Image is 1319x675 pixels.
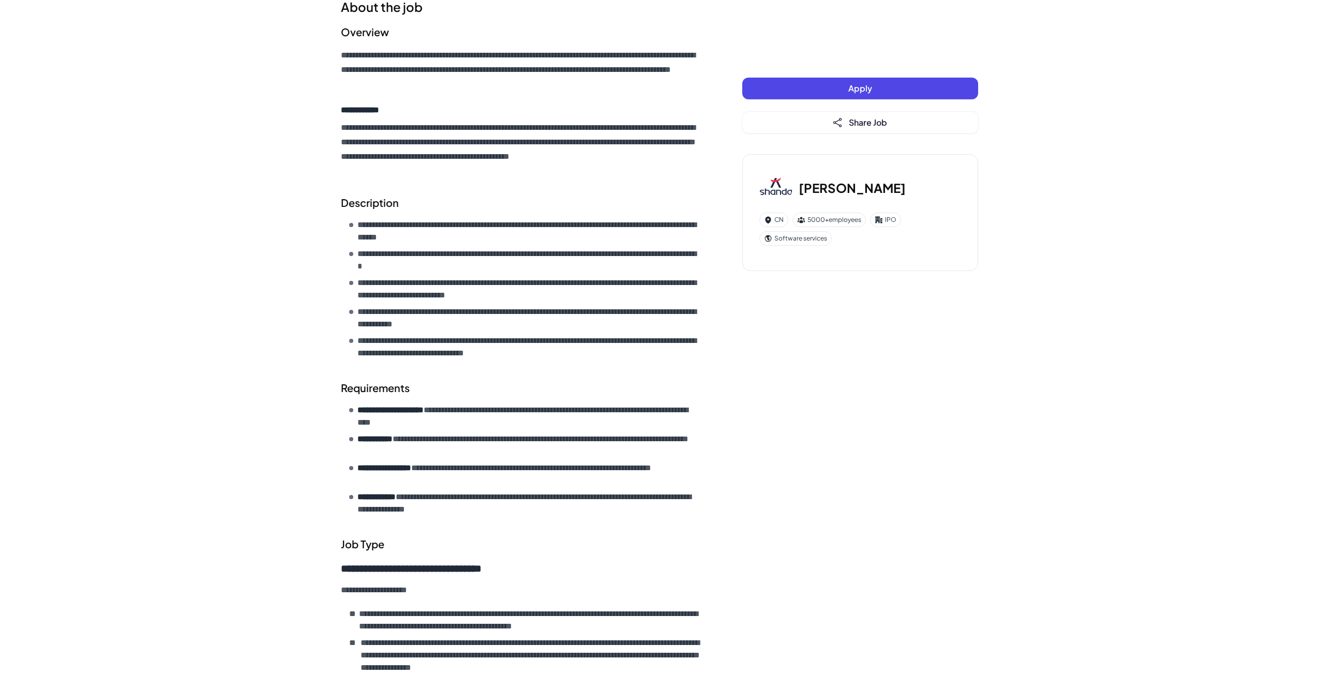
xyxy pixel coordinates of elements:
[742,112,978,133] button: Share Job
[341,24,701,40] h2: Overview
[849,117,887,128] span: Share Job
[341,536,701,552] div: Job Type
[341,195,701,211] h2: Description
[799,178,906,197] h3: [PERSON_NAME]
[759,171,792,204] img: Sh
[870,213,901,227] div: IPO
[759,213,788,227] div: CN
[792,213,866,227] div: 5000+ employees
[341,380,701,396] h2: Requirements
[759,231,832,246] div: Software services
[848,83,872,94] span: Apply
[742,78,978,99] button: Apply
